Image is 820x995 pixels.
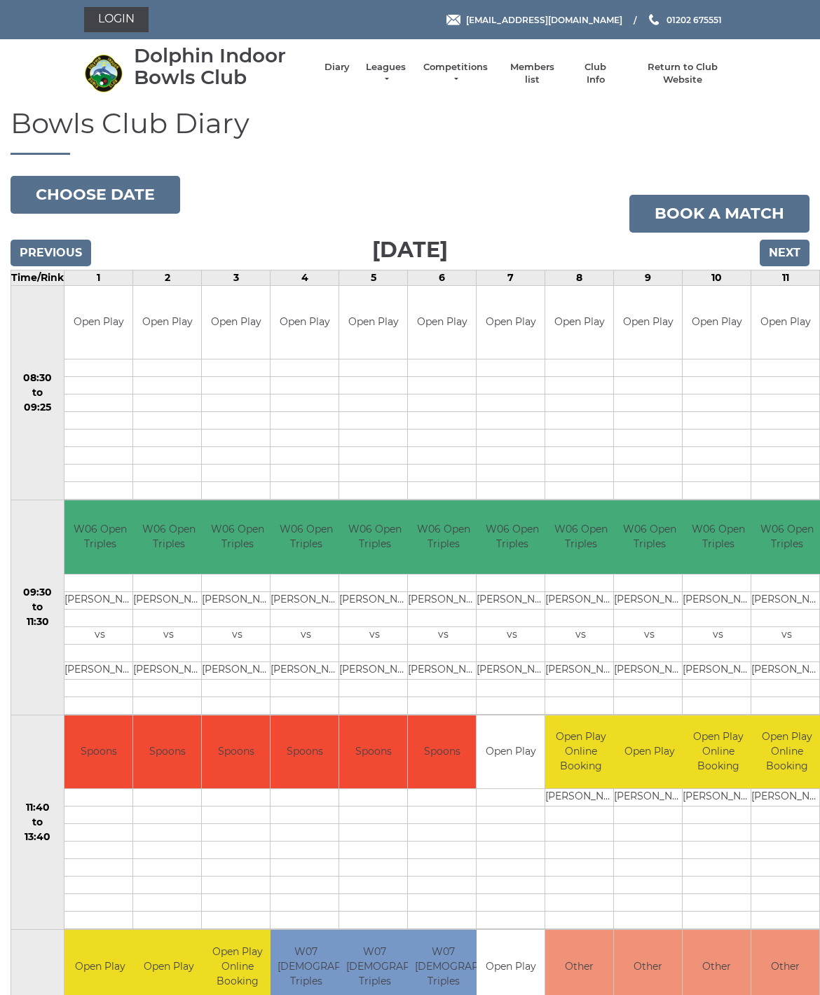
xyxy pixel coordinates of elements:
input: Next [760,240,809,266]
td: [PERSON_NAME] [477,591,547,609]
td: 4 [271,270,339,285]
td: [PERSON_NAME] [408,661,479,679]
td: vs [133,626,204,644]
a: Members list [503,61,561,86]
td: W06 Open Triples [408,500,479,574]
td: W06 Open Triples [339,500,410,574]
a: Club Info [575,61,616,86]
td: Open Play [614,286,682,359]
td: [PERSON_NAME] [339,661,410,679]
td: [PERSON_NAME] [202,661,273,679]
td: W06 Open Triples [202,500,273,574]
td: W06 Open Triples [271,500,341,574]
td: vs [683,626,753,644]
td: [PERSON_NAME] [339,591,410,609]
td: [PERSON_NAME] [614,789,685,807]
td: [PERSON_NAME] [133,661,204,679]
td: 09:30 to 11:30 [11,500,64,715]
td: vs [408,626,479,644]
td: Spoons [408,715,476,789]
td: [PERSON_NAME] [614,661,685,679]
img: Email [446,15,460,25]
a: Return to Club Website [630,61,736,86]
td: Open Play [477,715,545,789]
td: vs [545,626,616,644]
td: [PERSON_NAME] [133,591,204,609]
a: Diary [324,61,350,74]
td: vs [64,626,135,644]
td: W06 Open Triples [477,500,547,574]
a: Leagues [364,61,408,86]
td: 11:40 to 13:40 [11,715,64,930]
td: Open Play [339,286,407,359]
img: Dolphin Indoor Bowls Club [84,54,123,92]
td: Open Play [64,286,132,359]
td: [PERSON_NAME] [408,591,479,609]
td: Open Play [477,286,545,359]
td: W06 Open Triples [545,500,616,574]
td: Open Play [614,715,685,789]
a: Login [84,7,149,32]
td: [PERSON_NAME] [614,591,685,609]
td: Spoons [202,715,270,789]
td: 08:30 to 09:25 [11,285,64,500]
td: Open Play [133,286,201,359]
td: vs [339,626,410,644]
td: W06 Open Triples [133,500,204,574]
td: 1 [64,270,133,285]
td: [PERSON_NAME] [202,591,273,609]
td: Time/Rink [11,270,64,285]
td: 3 [202,270,271,285]
td: vs [271,626,341,644]
td: 2 [133,270,202,285]
span: [EMAIL_ADDRESS][DOMAIN_NAME] [466,14,622,25]
td: W06 Open Triples [683,500,753,574]
td: Open Play [202,286,270,359]
a: Competitions [422,61,489,86]
td: 11 [751,270,820,285]
a: Phone us 01202 675551 [647,13,722,27]
td: W06 Open Triples [64,500,135,574]
td: [PERSON_NAME] [545,789,616,807]
a: Email [EMAIL_ADDRESS][DOMAIN_NAME] [446,13,622,27]
input: Previous [11,240,91,266]
td: Spoons [133,715,201,789]
td: Open Play [545,286,613,359]
img: Phone us [649,14,659,25]
td: [PERSON_NAME] [683,789,753,807]
td: 10 [683,270,751,285]
td: vs [614,626,685,644]
button: Choose date [11,176,180,214]
td: [PERSON_NAME] [545,661,616,679]
td: Open Play [271,286,339,359]
td: 9 [614,270,683,285]
td: 8 [545,270,614,285]
td: [PERSON_NAME] [683,661,753,679]
td: Open Play [751,286,819,359]
td: vs [202,626,273,644]
td: [PERSON_NAME] [64,661,135,679]
td: Spoons [64,715,132,789]
td: [PERSON_NAME] [271,661,341,679]
a: Book a match [629,195,809,233]
td: Open Play [408,286,476,359]
td: 5 [339,270,408,285]
div: Dolphin Indoor Bowls Club [134,45,310,88]
td: [PERSON_NAME] [64,591,135,609]
span: 01202 675551 [667,14,722,25]
td: Open Play [683,286,751,359]
td: Open Play Online Booking [545,715,616,789]
td: Open Play Online Booking [683,715,753,789]
td: W06 Open Triples [614,500,685,574]
td: 6 [408,270,477,285]
td: [PERSON_NAME] [477,661,547,679]
td: 7 [477,270,545,285]
td: vs [477,626,547,644]
td: [PERSON_NAME] [683,591,753,609]
td: [PERSON_NAME] [545,591,616,609]
td: [PERSON_NAME] [271,591,341,609]
td: Spoons [339,715,407,789]
h1: Bowls Club Diary [11,108,809,155]
td: Spoons [271,715,339,789]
